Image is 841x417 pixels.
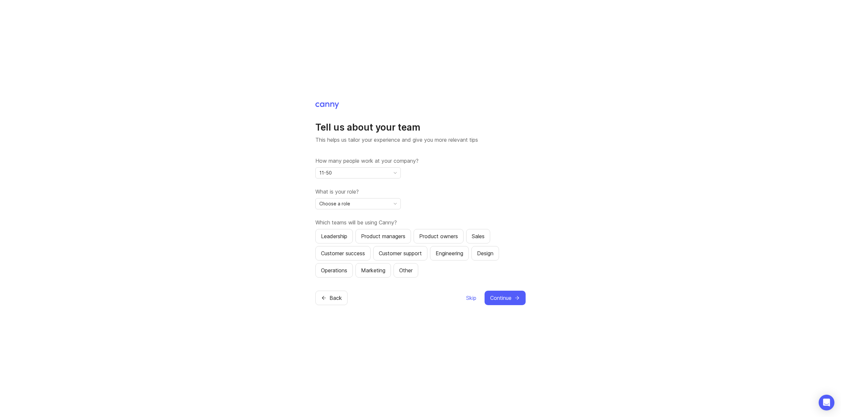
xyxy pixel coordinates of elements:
[414,229,464,243] button: Product owners
[355,263,391,278] button: Marketing
[330,294,342,302] span: Back
[394,263,418,278] button: Other
[466,291,477,305] button: Skip
[819,395,834,410] div: Open Intercom Messenger
[319,200,350,207] span: Choose a role
[471,246,499,261] button: Design
[315,136,526,144] p: This helps us tailor your experience and give you more relevant tips
[430,246,469,261] button: Engineering
[361,266,385,274] div: Marketing
[321,249,365,257] div: Customer success
[477,249,493,257] div: Design
[315,121,526,133] h1: Tell us about your team
[315,291,348,305] button: Back
[390,201,400,206] svg: toggle icon
[315,157,526,165] label: How many people work at your company?
[419,232,458,240] div: Product owners
[315,167,401,178] div: toggle menu
[315,263,353,278] button: Operations
[399,266,413,274] div: Other
[319,169,332,177] span: 11-50
[373,246,427,261] button: Customer support
[315,229,353,243] button: Leadership
[315,188,526,196] label: What is your role?
[436,249,463,257] div: Engineering
[485,291,526,305] button: Continue
[490,294,511,302] span: Continue
[466,294,476,302] span: Skip
[466,229,490,243] button: Sales
[355,229,411,243] button: Product managers
[315,198,401,209] div: toggle menu
[315,219,526,226] label: Which teams will be using Canny?
[361,232,405,240] div: Product managers
[379,249,422,257] div: Customer support
[315,246,371,261] button: Customer success
[321,232,347,240] div: Leadership
[321,266,347,274] div: Operations
[472,232,485,240] div: Sales
[390,170,400,176] svg: toggle icon
[315,102,339,109] img: Canny Home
